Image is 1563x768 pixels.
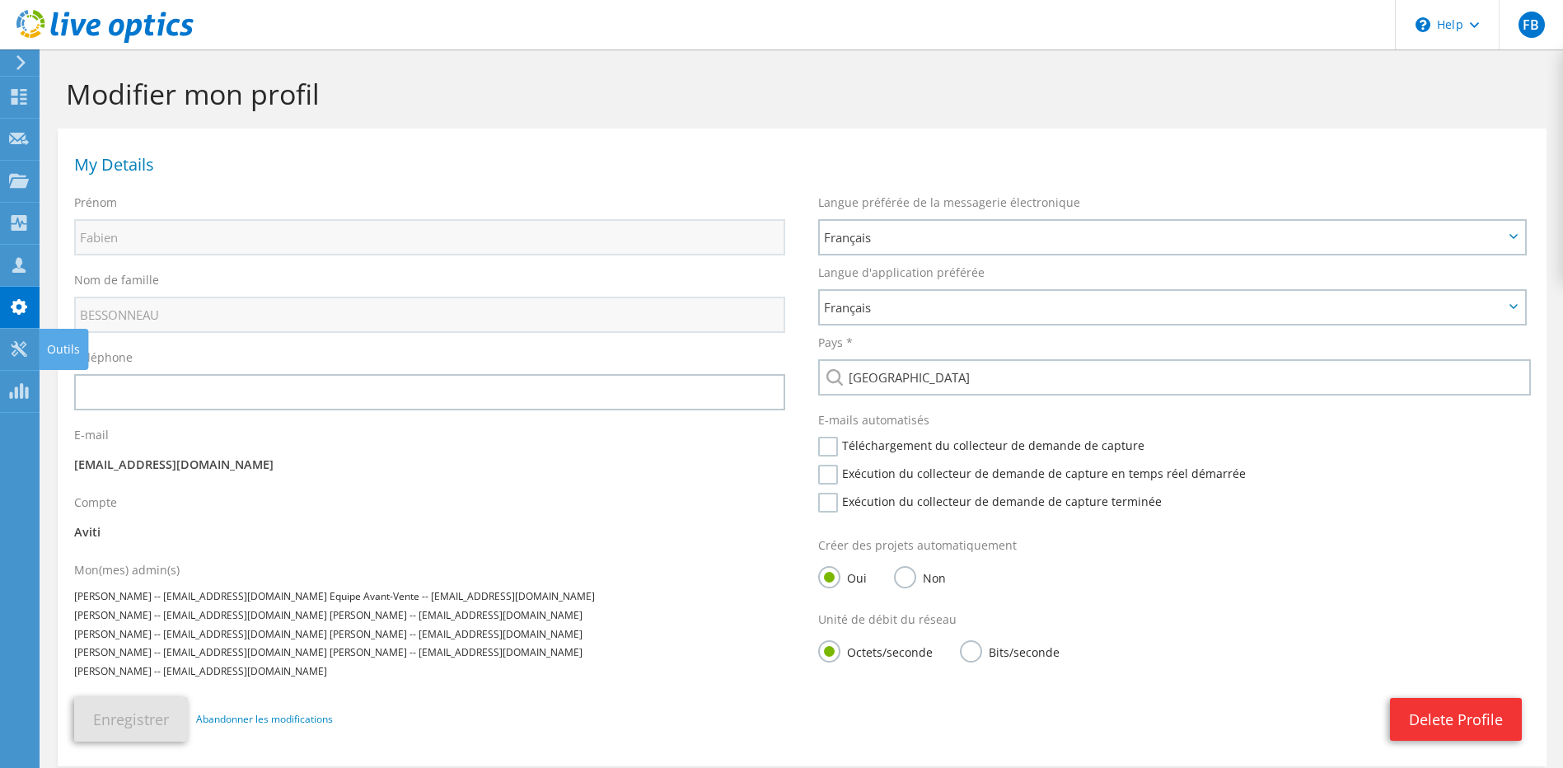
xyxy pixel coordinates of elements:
[818,335,853,351] label: Pays *
[818,640,933,661] label: Octets/seconde
[824,297,1504,317] span: Français
[1390,698,1522,741] a: Delete Profile
[74,157,1522,173] h1: My Details
[1519,12,1545,38] span: FB
[818,194,1080,211] label: Langue préférée de la messagerie électronique
[818,493,1162,513] label: Exécution du collecteur de demande de capture terminée
[74,456,785,474] p: [EMAIL_ADDRESS][DOMAIN_NAME]
[74,645,327,659] span: [PERSON_NAME] -- [EMAIL_ADDRESS][DOMAIN_NAME]
[818,412,929,428] label: E-mails automatisés
[330,645,583,659] span: [PERSON_NAME] -- [EMAIL_ADDRESS][DOMAIN_NAME]
[330,608,583,622] span: [PERSON_NAME] -- [EMAIL_ADDRESS][DOMAIN_NAME]
[824,227,1504,247] span: Français
[74,494,117,511] label: Compte
[818,566,867,587] label: Oui
[74,523,785,541] p: Aviti
[74,664,327,678] span: [PERSON_NAME] -- [EMAIL_ADDRESS][DOMAIN_NAME]
[39,329,88,370] div: Outils
[66,77,1530,111] h1: Modifier mon profil
[74,589,327,603] span: [PERSON_NAME] -- [EMAIL_ADDRESS][DOMAIN_NAME]
[74,194,117,211] label: Prénom
[74,272,159,288] label: Nom de famille
[960,640,1060,661] label: Bits/seconde
[330,589,595,603] span: Equipe Avant-Vente -- [EMAIL_ADDRESS][DOMAIN_NAME]
[1416,17,1430,32] svg: \n
[74,608,327,622] span: [PERSON_NAME] -- [EMAIL_ADDRESS][DOMAIN_NAME]
[330,627,583,641] span: [PERSON_NAME] -- [EMAIL_ADDRESS][DOMAIN_NAME]
[818,265,985,281] label: Langue d'application préférée
[818,537,1017,554] label: Créer des projets automatiquement
[74,349,133,366] label: Téléphone
[74,562,180,578] label: Mon(mes) admin(s)
[196,710,333,728] a: Abandonner les modifications
[74,427,109,443] label: E-mail
[74,697,188,742] button: Enregistrer
[818,465,1246,485] label: Exécution du collecteur de demande de capture en temps réel démarrée
[818,611,957,628] label: Unité de débit du réseau
[894,566,946,587] label: Non
[818,437,1144,457] label: Téléchargement du collecteur de demande de capture
[74,627,327,641] span: [PERSON_NAME] -- [EMAIL_ADDRESS][DOMAIN_NAME]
